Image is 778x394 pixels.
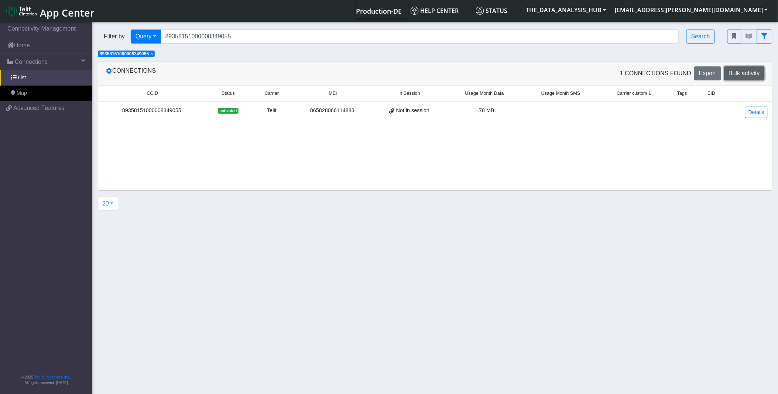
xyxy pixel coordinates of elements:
[100,51,149,56] span: 89358151000008349055
[620,69,691,78] span: 1 Connections found
[476,7,508,15] span: Status
[398,90,420,97] span: In Session
[6,3,93,19] a: App Center
[476,7,484,15] img: status.svg
[396,107,429,115] span: Not in session
[522,3,611,17] button: THE_DATA_ANALYSIS_HUB
[18,74,26,82] span: List
[686,30,715,44] button: Search
[328,90,337,97] span: IMEI
[677,90,687,97] span: Tags
[617,90,651,97] span: Carrier custom 1
[694,66,721,80] button: Export
[256,107,288,115] div: Telit
[145,90,158,97] span: ICCID
[40,6,95,20] span: App Center
[100,66,435,80] div: Connections
[708,90,716,97] span: EID
[727,30,772,44] div: fitlers menu
[6,5,37,17] img: logo-telit-cinterion-gw-new.png
[150,51,153,56] span: ×
[411,7,419,15] img: knowledge.svg
[33,375,70,379] a: Telit IoT Solutions, Inc.
[541,90,580,97] span: Usage Month SMS
[465,90,504,97] span: Usage Month Data
[745,107,768,118] a: Details
[218,108,238,114] span: activated
[411,7,459,15] span: Help center
[611,3,772,17] button: [EMAIL_ADDRESS][PERSON_NAME][DOMAIN_NAME]
[150,52,153,56] button: Close
[356,7,402,15] span: Production-DE
[222,90,235,97] span: Status
[17,89,27,97] span: Map
[161,30,679,44] input: Search...
[473,3,522,18] a: Status
[729,70,760,76] span: Bulk activity
[15,58,48,66] span: Connections
[131,30,161,44] button: Query
[408,3,473,18] a: Help center
[265,90,279,97] span: Carrier
[97,197,118,211] button: 20
[724,66,765,80] button: Bulk activity
[13,104,65,113] span: Advanced Features
[699,70,716,76] span: Export
[297,107,368,115] div: 865828066114883
[103,107,201,115] div: 89358151000008349055
[356,3,402,18] a: Your current platform instance
[474,107,494,113] span: 1.78 MB
[98,32,131,41] span: Filter by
